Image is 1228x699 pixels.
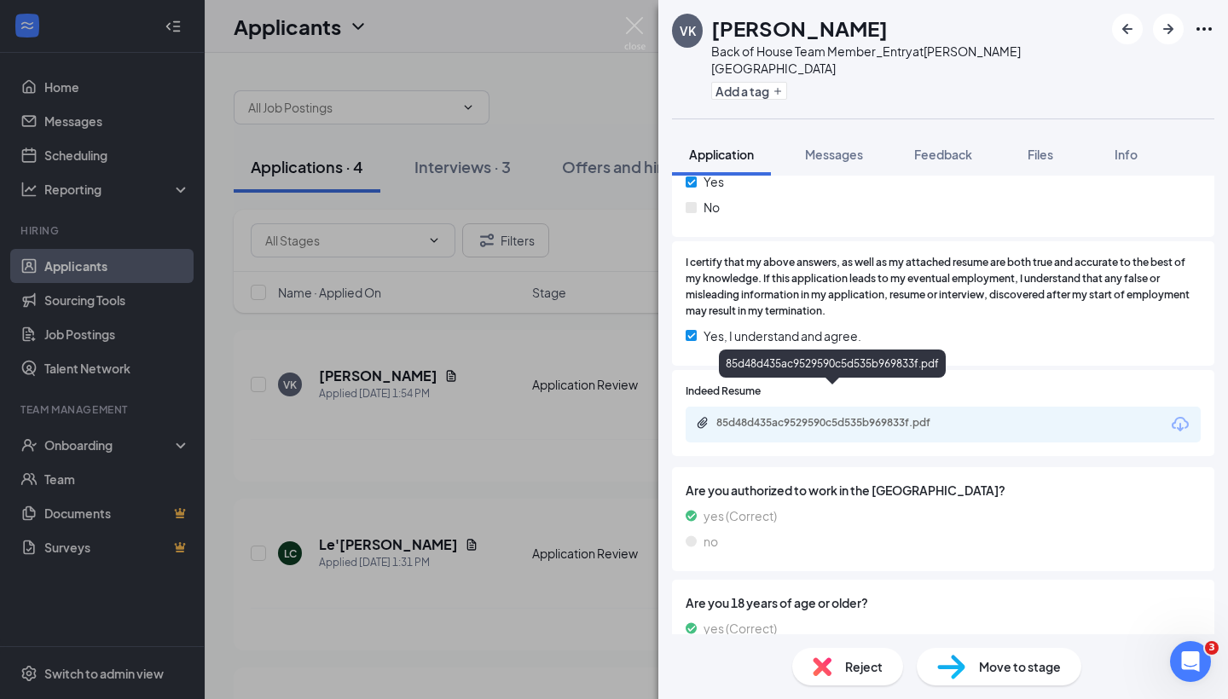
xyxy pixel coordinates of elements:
div: VK [680,22,696,39]
span: Are you 18 years of age or older? [686,593,1201,612]
span: yes (Correct) [704,619,777,638]
div: 85d48d435ac9529590c5d535b969833f.pdf [716,416,955,430]
span: Application [689,147,754,162]
a: Paperclip85d48d435ac9529590c5d535b969833f.pdf [696,416,972,432]
span: Indeed Resume [686,384,761,400]
span: Yes, I understand and agree. [704,326,861,345]
button: ArrowRight [1153,14,1184,44]
iframe: Intercom live chat [1170,641,1211,682]
span: Info [1115,147,1138,162]
span: I certify that my above answers, as well as my attached resume are both true and accurate to the ... [686,255,1201,319]
span: 3 [1205,641,1219,655]
svg: ArrowLeftNew [1117,19,1138,39]
span: Feedback [914,147,972,162]
span: No [704,198,720,217]
span: Files [1028,147,1053,162]
span: Yes [704,172,724,191]
svg: Download [1170,414,1190,435]
button: PlusAdd a tag [711,82,787,100]
div: 85d48d435ac9529590c5d535b969833f.pdf [719,349,946,378]
svg: ArrowRight [1158,19,1179,39]
svg: Plus [773,86,783,96]
div: Back of House Team Member_Entry at [PERSON_NAME][GEOGRAPHIC_DATA] [711,43,1103,77]
span: Messages [805,147,863,162]
svg: Paperclip [696,416,710,430]
span: no [704,532,718,551]
svg: Ellipses [1194,19,1214,39]
span: Are you authorized to work in the [GEOGRAPHIC_DATA]? [686,481,1201,500]
h1: [PERSON_NAME] [711,14,888,43]
span: Move to stage [979,657,1061,676]
button: ArrowLeftNew [1112,14,1143,44]
span: yes (Correct) [704,506,777,525]
span: Reject [845,657,883,676]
